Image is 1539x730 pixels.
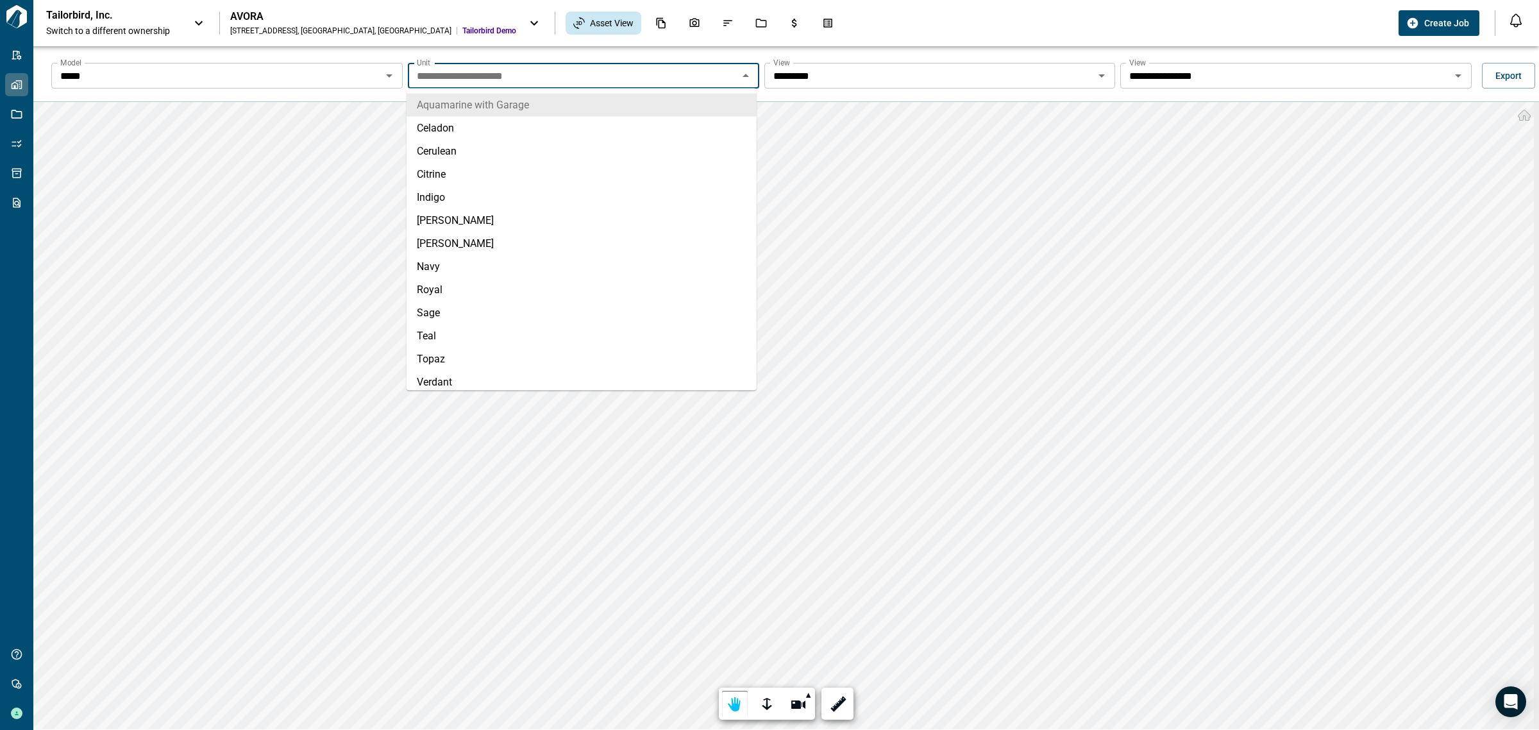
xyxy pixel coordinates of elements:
[407,94,757,117] li: Aquamarine with Garage
[407,325,757,348] li: Teal
[462,26,516,36] span: Tailorbird Demo
[1495,686,1526,717] div: Open Intercom Messenger
[230,26,451,36] div: [STREET_ADDRESS] , [GEOGRAPHIC_DATA] , [GEOGRAPHIC_DATA]
[407,140,757,163] li: Cerulean
[407,163,757,186] li: Citrine
[1495,69,1522,82] span: Export
[407,186,757,209] li: Indigo
[417,57,430,68] label: Unit
[407,255,757,278] li: Navy
[1449,67,1467,85] button: Open
[748,12,775,34] div: Jobs
[46,9,162,22] p: Tailorbird, Inc.
[714,12,741,34] div: Issues & Info
[681,12,708,34] div: Photos
[814,12,841,34] div: Takeoff Center
[407,278,757,301] li: Royal
[1093,67,1111,85] button: Open
[407,117,757,140] li: Celadon
[1129,57,1146,68] label: View
[566,12,641,35] div: Asset View
[1482,63,1535,89] button: Export
[60,57,81,68] label: Model
[407,232,757,255] li: [PERSON_NAME]
[737,67,755,85] button: Close
[407,371,757,394] li: Verdant
[380,67,398,85] button: Open
[773,57,790,68] label: View
[590,17,634,30] span: Asset View
[407,209,757,232] li: [PERSON_NAME]
[781,12,808,34] div: Budgets
[407,348,757,371] li: Topaz
[648,12,675,34] div: Documents
[1506,10,1526,31] button: Open notification feed
[230,10,516,23] div: AVORA
[407,301,757,325] li: Sage
[1399,10,1479,36] button: Create Job
[46,24,181,37] span: Switch to a different ownership
[1424,17,1469,30] span: Create Job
